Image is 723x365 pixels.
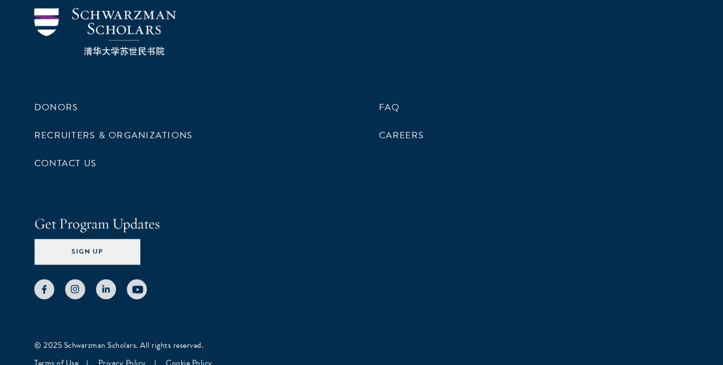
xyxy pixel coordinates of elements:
[34,8,176,55] img: Schwarzman Scholars
[379,129,425,142] a: Careers
[34,239,140,265] button: Sign Up
[379,101,400,114] a: FAQ
[34,339,689,351] div: © 2025 Schwarzman Scholars. All rights reserved.
[34,157,97,170] a: Contact Us
[34,129,193,142] a: Recruiters & Organizations
[34,101,78,114] a: Donors
[34,213,689,235] h4: Get Program Updates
